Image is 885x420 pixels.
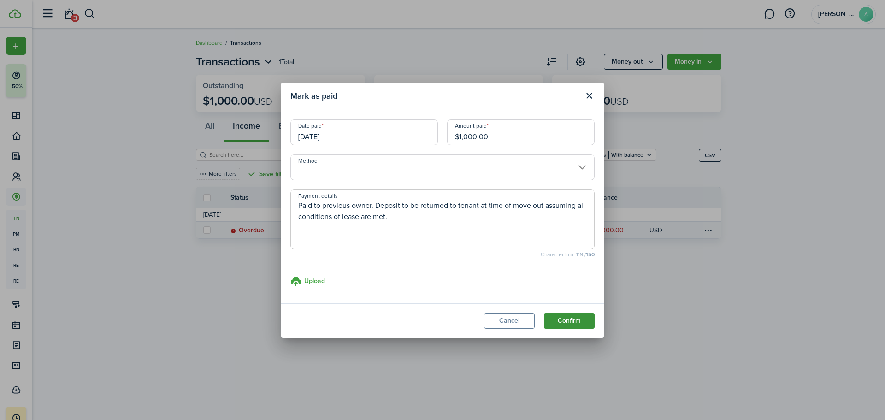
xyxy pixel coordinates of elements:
[290,252,595,257] small: Character limit: 119 /
[586,250,595,259] b: 150
[484,313,535,329] button: Cancel
[544,313,595,329] button: Confirm
[290,87,579,105] modal-title: Mark as paid
[447,119,595,145] input: 0.00
[290,119,438,145] input: mm/dd/yyyy
[304,276,325,286] h3: Upload
[581,88,597,104] button: Close modal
